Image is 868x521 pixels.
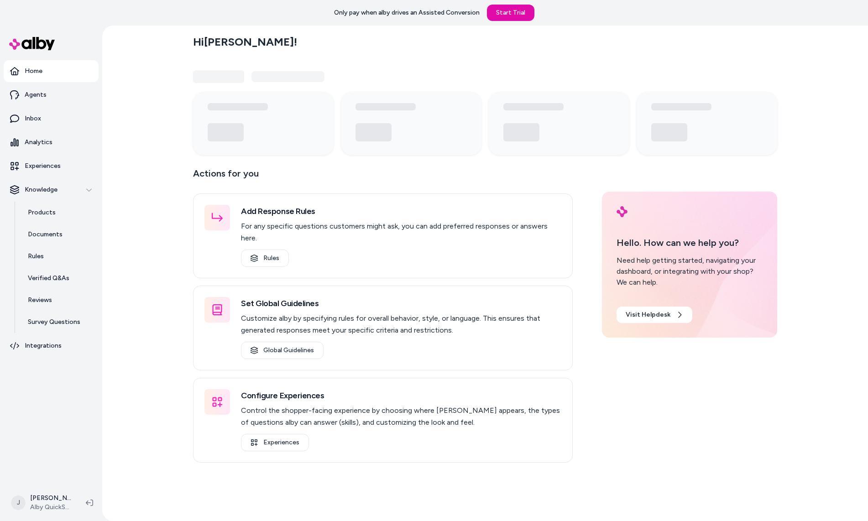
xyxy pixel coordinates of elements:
p: Integrations [25,341,62,350]
p: Products [28,208,56,217]
a: Rules [19,245,99,267]
a: Agents [4,84,99,106]
h3: Add Response Rules [241,205,561,218]
a: Inbox [4,108,99,130]
a: Experiences [4,155,99,177]
a: Global Guidelines [241,342,324,359]
h3: Set Global Guidelines [241,297,561,310]
a: Rules [241,250,289,267]
button: J[PERSON_NAME]Alby QuickStart Store [5,488,78,517]
p: Customize alby by specifying rules for overall behavior, style, or language. This ensures that ge... [241,313,561,336]
h3: Configure Experiences [241,389,561,402]
p: Experiences [25,162,61,171]
a: Survey Questions [19,311,99,333]
p: Control the shopper-facing experience by choosing where [PERSON_NAME] appears, the types of quest... [241,405,561,428]
p: For any specific questions customers might ask, you can add preferred responses or answers here. [241,220,561,244]
p: Documents [28,230,63,239]
a: Home [4,60,99,82]
p: Analytics [25,138,52,147]
p: Only pay when alby drives an Assisted Conversion [334,8,480,17]
a: Visit Helpdesk [617,307,692,323]
span: J [11,495,26,510]
p: Inbox [25,114,41,123]
a: Start Trial [487,5,534,21]
img: alby Logo [9,37,55,50]
p: Reviews [28,296,52,305]
button: Knowledge [4,179,99,201]
p: Home [25,67,42,76]
a: Reviews [19,289,99,311]
span: Alby QuickStart Store [30,503,71,512]
a: Products [19,202,99,224]
a: Experiences [241,434,309,451]
p: Survey Questions [28,318,80,327]
a: Integrations [4,335,99,357]
p: Agents [25,90,47,99]
div: Need help getting started, navigating your dashboard, or integrating with your shop? We can help. [617,255,763,288]
p: Hello. How can we help you? [617,236,763,250]
a: Verified Q&As [19,267,99,289]
p: Rules [28,252,44,261]
p: [PERSON_NAME] [30,494,71,503]
p: Knowledge [25,185,58,194]
p: Actions for you [193,166,573,188]
img: alby Logo [617,206,627,217]
a: Analytics [4,131,99,153]
h2: Hi [PERSON_NAME] ! [193,35,297,49]
a: Documents [19,224,99,245]
p: Verified Q&As [28,274,69,283]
